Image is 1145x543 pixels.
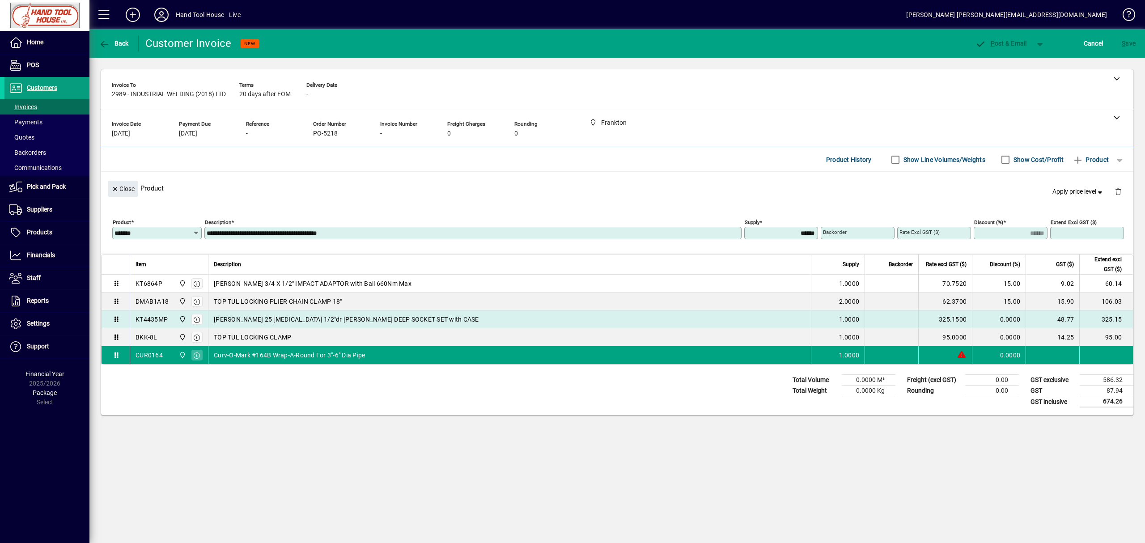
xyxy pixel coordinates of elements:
span: Frankton [177,350,187,360]
a: Communications [4,160,89,175]
span: 20 days after EOM [239,91,291,98]
div: KT6864P [136,279,162,288]
td: 14.25 [1026,328,1079,346]
td: 0.00 [965,386,1019,396]
button: Product History [823,152,875,168]
td: 0.0000 [972,328,1026,346]
span: Curv-O-Mark #164B Wrap-A-Round For 3"-6" Dia Pipe [214,351,365,360]
span: Customers [27,84,57,91]
button: Delete [1107,181,1129,202]
td: Freight (excl GST) [903,375,965,386]
td: GST [1026,386,1080,396]
a: Quotes [4,130,89,145]
label: Show Line Volumes/Weights [902,155,985,164]
span: Package [33,389,57,396]
span: ost & Email [975,40,1027,47]
span: Financials [27,251,55,259]
a: POS [4,54,89,76]
td: 15.00 [972,293,1026,310]
td: 60.14 [1079,275,1133,293]
span: Financial Year [25,370,64,378]
app-page-header-button: Delete [1107,187,1129,195]
span: Cancel [1084,36,1103,51]
span: Invoices [9,103,37,110]
button: Post & Email [971,35,1031,51]
div: 95.0000 [924,333,967,342]
span: Supply [843,259,859,269]
button: Apply price level [1049,184,1108,200]
span: Frankton [177,314,187,324]
span: Rate excl GST ($) [926,259,967,269]
div: CUR0164 [136,351,163,360]
span: 1.0000 [839,279,860,288]
mat-label: Backorder [823,229,847,235]
mat-label: Extend excl GST ($) [1051,219,1097,225]
td: 0.0000 Kg [842,386,895,396]
span: GST ($) [1056,259,1074,269]
span: Product [1073,153,1109,167]
span: Frankton [177,297,187,306]
a: Support [4,335,89,358]
button: Add [119,7,147,23]
span: Discount (%) [990,259,1020,269]
td: 586.32 [1080,375,1133,386]
td: 48.77 [1026,310,1079,328]
span: Suppliers [27,206,52,213]
a: Suppliers [4,199,89,221]
button: Back [97,35,131,51]
span: PO-5218 [313,130,338,137]
app-page-header-button: Back [89,35,139,51]
span: 2.0000 [839,297,860,306]
span: Close [111,182,135,196]
a: Products [4,221,89,244]
div: DMAB1A18 [136,297,169,306]
div: 62.3700 [924,297,967,306]
app-page-header-button: Close [106,184,140,192]
span: 1.0000 [839,315,860,324]
a: Staff [4,267,89,289]
mat-label: Description [205,219,231,225]
div: Product [101,172,1133,204]
a: Backorders [4,145,89,160]
a: Home [4,31,89,54]
span: Description [214,259,241,269]
span: S [1122,40,1125,47]
a: Reports [4,290,89,312]
div: KT4435MP [136,315,168,324]
div: BKK-8L [136,333,157,342]
div: [PERSON_NAME] [PERSON_NAME][EMAIL_ADDRESS][DOMAIN_NAME] [906,8,1107,22]
label: Show Cost/Profit [1012,155,1064,164]
span: 2989 - INDUSTRIAL WELDING (2018) LTD [112,91,226,98]
span: Backorder [889,259,913,269]
button: Product [1068,152,1113,168]
span: POS [27,61,39,68]
span: NEW [244,41,255,47]
span: Communications [9,164,62,171]
span: Back [99,40,129,47]
mat-label: Product [113,219,131,225]
span: [PERSON_NAME] 3/4 X 1/2" IMPACT ADAPTOR with Ball 660Nm Max [214,279,411,288]
mat-label: Supply [745,219,759,225]
span: - [306,91,308,98]
span: Reports [27,297,49,304]
span: Payments [9,119,42,126]
span: Item [136,259,146,269]
td: GST inclusive [1026,396,1080,407]
span: 1.0000 [839,351,860,360]
span: [PERSON_NAME] 25 [MEDICAL_DATA] 1/2"dr [PERSON_NAME] DEEP SOCKET SET with CASE [214,315,479,324]
td: 0.00 [965,375,1019,386]
td: 9.02 [1026,275,1079,293]
span: Frankton [177,332,187,342]
td: 15.00 [972,275,1026,293]
span: Support [27,343,49,350]
span: Product History [826,153,872,167]
td: Rounding [903,386,965,396]
mat-label: Rate excl GST ($) [899,229,940,235]
td: GST exclusive [1026,375,1080,386]
td: Total Weight [788,386,842,396]
div: 70.7520 [924,279,967,288]
a: Pick and Pack [4,176,89,198]
span: Extend excl GST ($) [1085,255,1122,274]
span: TOP TUL LOCKING CLAMP [214,333,291,342]
button: Cancel [1081,35,1106,51]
